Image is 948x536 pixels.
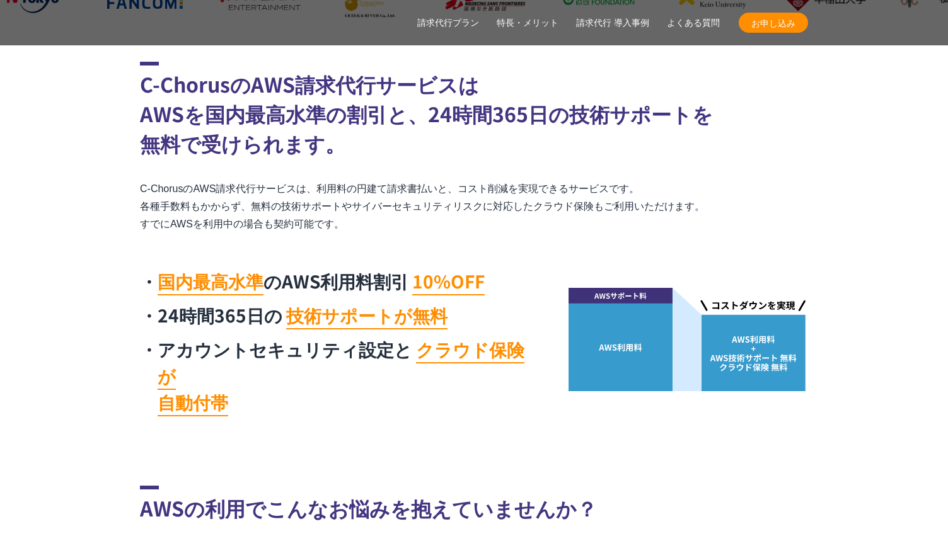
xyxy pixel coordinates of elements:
[569,288,808,392] img: AWS請求代行で大幅な割引が実現できる仕組み
[417,16,479,30] a: 請求代行プラン
[140,62,808,158] h2: C-ChorusのAWS請求代行サービスは AWSを国内最高水準の割引と、24時間365日の技術サポートを 無料で受けられます。
[158,336,524,416] mark: クラウド保険が 自動付帯
[667,16,720,30] a: よくある質問
[140,336,537,415] li: アカウントセキュリティ設定と
[140,302,537,328] li: 24時間365日の
[576,16,649,30] a: 請求代行 導入事例
[739,16,808,30] span: お申し込み
[286,302,448,329] mark: 技術サポートが無料
[140,180,808,233] p: C-ChorusのAWS請求代行サービスは、利用料の円建て請求書払いと、コスト削減を実現できるサービスです。 各種手数料もかからず、無料の技術サポートやサイバーセキュリティリスクに対応したクラウ...
[497,16,558,30] a: 特長・メリット
[158,268,263,295] mark: 国内最高水準
[412,268,485,295] mark: 10%OFF
[140,486,808,523] h2: AWSの利用でこんなお悩みを抱えていませんか？
[739,13,808,33] a: お申し込み
[140,268,537,294] li: のAWS利用料割引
